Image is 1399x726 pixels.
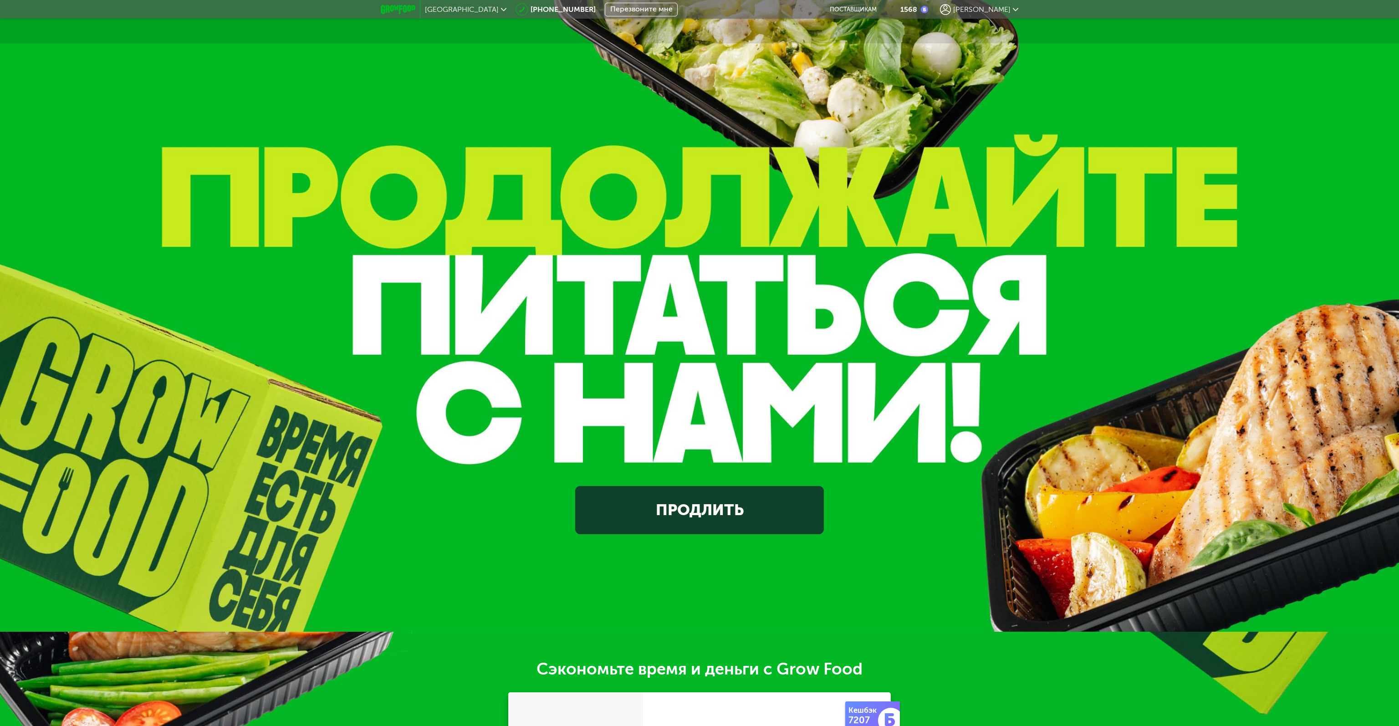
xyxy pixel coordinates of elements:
a: Продлить [575,486,824,535]
span: [GEOGRAPHIC_DATA] [425,5,499,14]
img: bonus_b.cdccf46.png [921,6,928,13]
div: 7207 [848,715,883,726]
a: [PHONE_NUMBER] [531,5,596,14]
div: 1568 [900,5,917,14]
button: Перезвоните мне [605,3,678,16]
div: Кешбэк [848,706,883,715]
span: [PERSON_NAME] [953,5,1011,14]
